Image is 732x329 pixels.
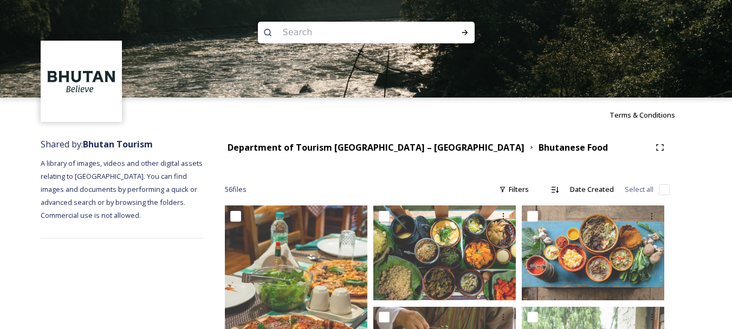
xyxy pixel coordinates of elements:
[494,179,534,200] div: Filters
[565,179,619,200] div: Date Created
[373,205,516,300] img: Mongar and Dametshi 110723 by Amp Sripimanwat-470.jpg
[610,110,675,120] span: Terms & Conditions
[228,141,524,153] strong: Department of Tourism [GEOGRAPHIC_DATA] – [GEOGRAPHIC_DATA]
[539,141,608,153] strong: Bhutanese Food
[41,158,204,220] span: A library of images, videos and other digital assets relating to [GEOGRAPHIC_DATA]. You can find ...
[277,21,426,44] input: Search
[522,205,664,300] img: Sakteng 070723 by Amp Sripimanwat-250.jpg
[42,42,121,121] img: BT_Logo_BB_Lockup_CMYK_High%2520Res.jpg
[225,184,247,195] span: 56 file s
[625,184,653,195] span: Select all
[83,138,153,150] strong: Bhutan Tourism
[41,138,153,150] span: Shared by:
[610,108,691,121] a: Terms & Conditions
